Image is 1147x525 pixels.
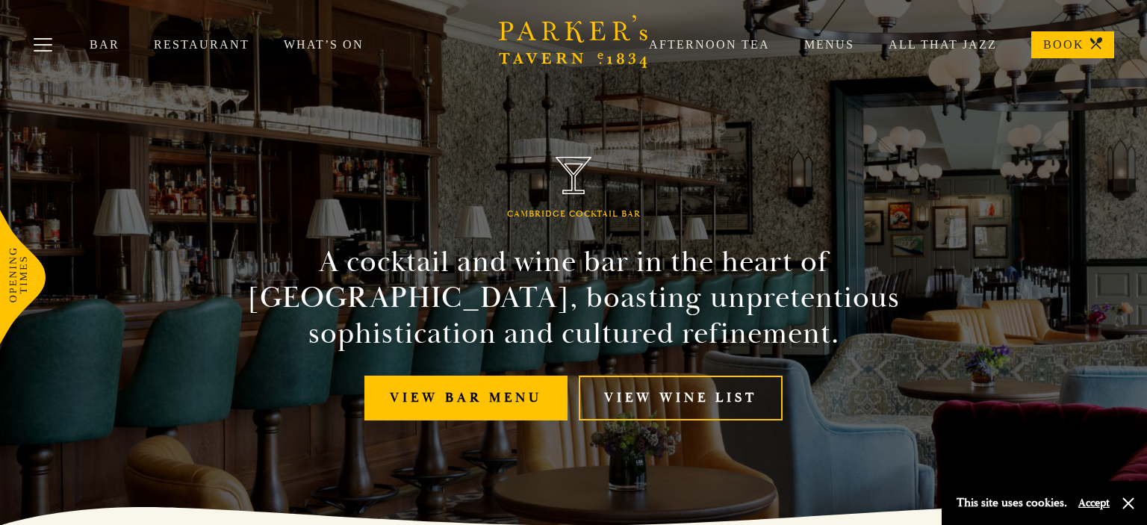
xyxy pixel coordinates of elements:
[233,244,914,352] h2: A cocktail and wine bar in the heart of [GEOGRAPHIC_DATA], boasting unpretentious sophistication ...
[1078,496,1110,510] button: Accept
[507,209,641,220] h1: Cambridge Cocktail Bar
[556,157,591,195] img: Parker's Tavern Brasserie Cambridge
[957,492,1067,514] p: This site uses cookies.
[1121,496,1136,511] button: Close and accept
[579,376,783,421] a: View Wine List
[364,376,568,421] a: View bar menu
